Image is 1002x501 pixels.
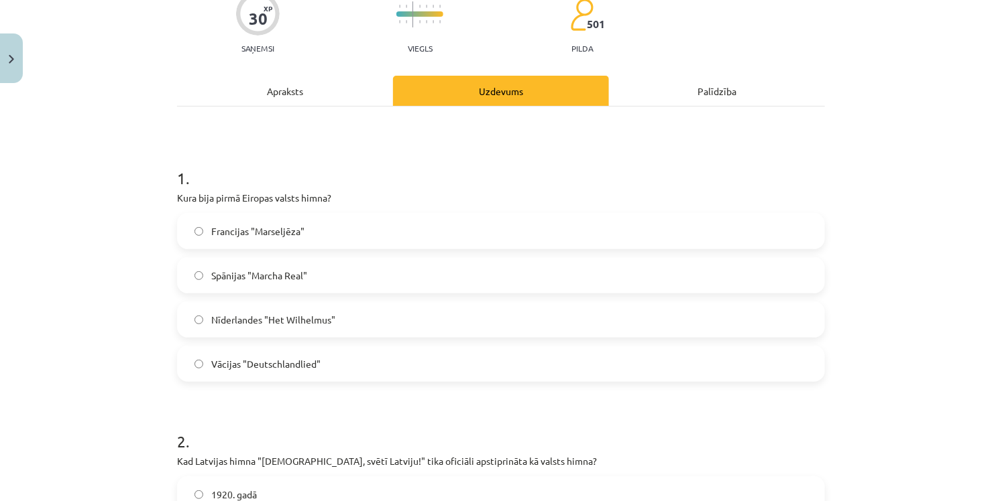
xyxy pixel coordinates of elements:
[439,20,441,23] img: icon-short-line-57e1e144782c952c97e751825c79c345078a6d821885a25fce030b3d8c18986b.svg
[433,5,434,8] img: icon-short-line-57e1e144782c952c97e751825c79c345078a6d821885a25fce030b3d8c18986b.svg
[211,224,304,238] span: Francijas "Marseljēza"
[177,454,825,468] p: Kad Latvijas himna "[DEMOGRAPHIC_DATA], svētī Latviju!" tika oficiāli apstiprināta kā valsts himna?
[194,271,203,280] input: Spānijas "Marcha Real"
[408,44,433,53] p: Viegls
[211,313,335,327] span: Nīderlandes "Het Wilhelmus"
[9,55,14,64] img: icon-close-lesson-0947bae3869378f0d4975bcd49f059093ad1ed9edebbc8119c70593378902aed.svg
[426,5,427,8] img: icon-short-line-57e1e144782c952c97e751825c79c345078a6d821885a25fce030b3d8c18986b.svg
[439,5,441,8] img: icon-short-line-57e1e144782c952c97e751825c79c345078a6d821885a25fce030b3d8c18986b.svg
[571,44,593,53] p: pilda
[249,9,268,28] div: 30
[419,5,421,8] img: icon-short-line-57e1e144782c952c97e751825c79c345078a6d821885a25fce030b3d8c18986b.svg
[264,5,272,12] span: XP
[211,269,307,283] span: Spānijas "Marcha Real"
[587,18,605,30] span: 501
[177,191,825,205] p: Kura bija pirmā Eiropas valsts himna?
[194,490,203,499] input: 1920. gadā
[194,227,203,236] input: Francijas "Marseljēza"
[177,76,393,106] div: Apraksts
[393,76,609,106] div: Uzdevums
[412,1,414,27] img: icon-long-line-d9ea69661e0d244f92f715978eff75569469978d946b2353a9bb055b3ed8787d.svg
[419,20,421,23] img: icon-short-line-57e1e144782c952c97e751825c79c345078a6d821885a25fce030b3d8c18986b.svg
[177,145,825,187] h1: 1 .
[194,360,203,368] input: Vācijas "Deutschlandlied"
[406,5,407,8] img: icon-short-line-57e1e144782c952c97e751825c79c345078a6d821885a25fce030b3d8c18986b.svg
[177,409,825,450] h1: 2 .
[426,20,427,23] img: icon-short-line-57e1e144782c952c97e751825c79c345078a6d821885a25fce030b3d8c18986b.svg
[194,315,203,324] input: Nīderlandes "Het Wilhelmus"
[609,76,825,106] div: Palīdzība
[399,5,400,8] img: icon-short-line-57e1e144782c952c97e751825c79c345078a6d821885a25fce030b3d8c18986b.svg
[211,357,321,371] span: Vācijas "Deutschlandlied"
[236,44,280,53] p: Saņemsi
[399,20,400,23] img: icon-short-line-57e1e144782c952c97e751825c79c345078a6d821885a25fce030b3d8c18986b.svg
[433,20,434,23] img: icon-short-line-57e1e144782c952c97e751825c79c345078a6d821885a25fce030b3d8c18986b.svg
[406,20,407,23] img: icon-short-line-57e1e144782c952c97e751825c79c345078a6d821885a25fce030b3d8c18986b.svg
